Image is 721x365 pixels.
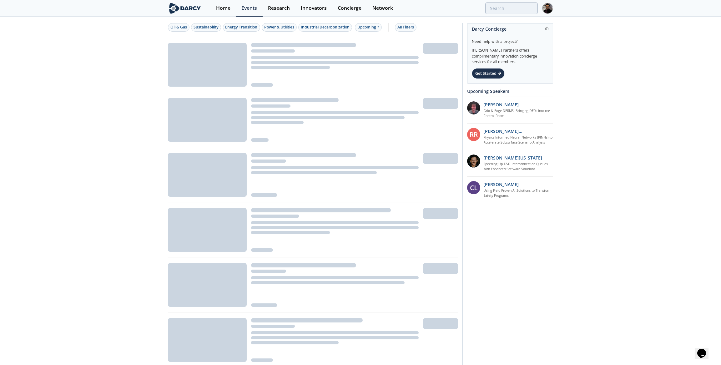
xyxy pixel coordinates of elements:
div: Events [241,6,257,11]
button: Industrial Decarbonization [298,23,352,32]
button: Power & Utilities [262,23,297,32]
div: Innovators [301,6,327,11]
a: Physics Informed Neural Networks (PINNs) to Accelerate Subsurface Scenario Analysis [484,135,553,145]
img: Profile [542,3,553,14]
a: Speeding Up T&D Interconnection Queues with Enhanced Software Solutions [484,162,553,172]
div: Darcy Concierge [472,23,548,34]
div: Power & Utilities [264,24,294,30]
button: Energy Transition [223,23,260,32]
div: Oil & Gas [170,24,187,30]
div: Concierge [338,6,361,11]
div: Industrial Decarbonization [301,24,350,30]
div: Sustainability [194,24,219,30]
div: Get Started [472,68,505,79]
p: [PERSON_NAME] [484,181,519,188]
div: RR [467,128,480,141]
button: All Filters [395,23,416,32]
p: [PERSON_NAME] [484,101,519,108]
img: 1b183925-147f-4a47-82c9-16eeeed5003c [467,155,480,168]
div: CL [467,181,480,194]
div: Research [268,6,290,11]
div: Network [372,6,393,11]
img: information.svg [545,27,549,31]
div: [PERSON_NAME] Partners offers complimentary innovation concierge services for all members. [472,44,548,65]
button: Sustainability [191,23,221,32]
div: Upcoming [355,23,382,32]
p: [PERSON_NAME][US_STATE] [484,155,542,161]
img: logo-wide.svg [168,3,202,14]
div: All Filters [397,24,414,30]
input: Advanced Search [485,3,538,14]
iframe: chat widget [695,340,715,359]
div: Upcoming Speakers [467,86,553,97]
a: Grid & Edge DERMS: Bringing DERs into the Control Room [484,109,553,119]
div: Need help with a project? [472,34,548,44]
a: Using Field Proven AI Solutions to Transform Safety Programs [484,188,553,198]
button: Oil & Gas [168,23,189,32]
p: [PERSON_NAME] [PERSON_NAME] [484,128,553,134]
div: Home [216,6,230,11]
img: accc9a8e-a9c1-4d58-ae37-132228efcf55 [467,101,480,114]
div: Energy Transition [225,24,258,30]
